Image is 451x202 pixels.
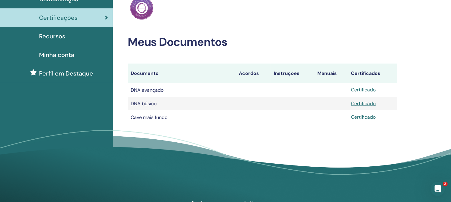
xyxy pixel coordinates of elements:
font: Meus Documentos [128,34,227,49]
font: Certificados [351,70,380,76]
font: Acordos [239,70,259,76]
a: Certificado [351,100,376,107]
font: Certificações [39,14,78,22]
font: Manuais [317,70,337,76]
font: DNA básico [131,100,157,107]
font: Instruções [274,70,300,76]
a: Certificado [351,114,376,120]
font: DNA avançado [131,87,163,93]
font: Perfil em Destaque [39,70,93,77]
iframe: Chat ao vivo do Intercom [431,182,445,196]
a: Certificado [351,87,376,93]
font: Documento [131,70,159,76]
font: Minha conta [39,51,74,59]
font: Recursos [39,32,65,40]
font: 2 [444,182,446,186]
font: Cave mais fundo [131,114,167,120]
